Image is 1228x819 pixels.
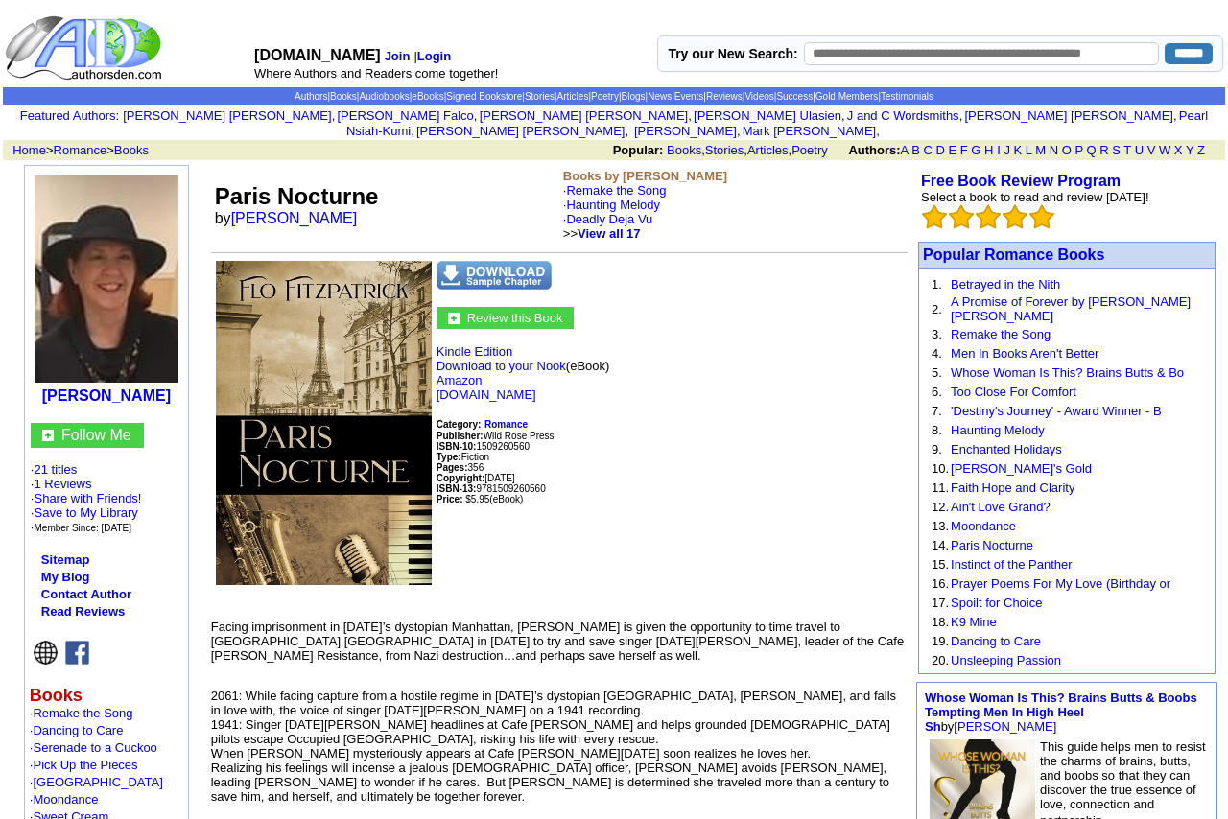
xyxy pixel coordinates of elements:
[216,261,432,585] img: See larger image
[1004,143,1010,157] a: J
[932,596,949,610] font: 17.
[467,311,563,325] font: Review this Book
[41,604,125,619] a: Read Reviews
[932,538,949,552] font: 14.
[211,620,904,663] font: Facing imprisonment in [DATE]’s dystopian Manhattan, [PERSON_NAME] is given the opportunity to ti...
[1099,143,1108,157] a: R
[437,473,485,483] font: Copyright:
[34,491,141,505] a: Share with Friends!
[30,789,31,792] img: shim.gif
[114,143,149,157] a: Books
[674,91,704,102] a: Events
[33,775,162,789] a: [GEOGRAPHIC_DATA]
[791,143,828,157] a: Poetry
[911,143,920,157] a: B
[881,91,933,102] a: Testimonials
[951,404,1162,418] a: 'Destiny's Journey' - Award Winner - B
[437,441,530,452] font: 1509260560
[211,494,691,606] font: (eBook)
[1159,143,1170,157] a: W
[566,198,660,212] a: Haunting Melody
[42,387,171,404] a: [PERSON_NAME]
[484,416,528,431] a: Romance
[54,143,107,157] a: Romance
[437,483,477,494] b: ISBN-13:
[31,462,142,534] font: · ·
[628,127,630,137] font: i
[437,462,468,473] b: Pages:
[123,108,331,123] a: [PERSON_NAME] [PERSON_NAME]
[417,49,451,63] b: Login
[951,442,1062,456] a: Enchanted Holidays
[932,634,949,648] font: 19.
[1026,143,1032,157] a: L
[437,431,484,441] b: Publisher:
[997,143,1001,157] a: I
[467,309,563,325] a: Review this Book
[346,108,1208,138] a: Pearl Nsiah-Kumi
[692,111,694,122] font: i
[65,641,89,665] img: fb.png
[1177,111,1179,122] font: i
[30,720,31,723] img: shim.gif
[744,91,773,102] a: Videos
[20,108,116,123] a: Featured Authors
[437,261,552,290] img: dnsample.png
[412,91,443,102] a: eBooks
[563,226,641,241] font: >>
[932,365,942,380] font: 5.
[211,585,691,604] iframe: fb:like Facebook Social Plugin
[962,111,964,122] font: i
[30,775,163,789] font: ·
[935,143,944,157] a: D
[231,210,358,226] a: [PERSON_NAME]
[951,538,1033,552] a: Paris Nocturne
[30,706,133,720] font: ·
[613,143,1222,157] font: , , ,
[437,441,477,452] b: ISBN-10:
[563,169,727,183] b: Books by [PERSON_NAME]
[932,302,942,316] font: 2.
[743,124,876,138] a: Mark [PERSON_NAME]
[33,740,156,755] a: Serenade to a Cuckoo
[951,461,1092,476] a: [PERSON_NAME]'s Gold
[971,143,980,157] a: G
[30,737,31,740] img: shim.gif
[1135,143,1144,157] a: U
[951,327,1051,341] a: Remake the Song
[630,124,737,138] a: [PERSON_NAME]
[984,143,993,157] a: H
[30,772,31,775] img: shim.gif
[1112,143,1121,157] a: S
[414,127,416,137] font: i
[566,183,666,198] a: Remake the Song
[1035,143,1046,157] a: M
[480,108,688,123] a: [PERSON_NAME] [PERSON_NAME]
[951,615,997,629] a: K9 Mine
[922,204,947,229] img: bigemptystars.png
[484,419,528,430] b: Romance
[295,91,933,102] span: | | | | | | | | | | | | | | |
[1003,204,1027,229] img: bigemptystars.png
[437,452,489,462] font: Fiction
[706,91,743,102] a: Reviews
[41,570,90,584] a: My Blog
[951,385,1076,399] a: Too Close For Comfort
[35,175,178,383] img: 86714.jpg
[563,212,652,241] font: ·
[960,143,968,157] a: F
[1174,143,1183,157] a: X
[613,143,664,157] b: Popular:
[948,143,956,157] a: E
[437,494,463,504] b: Price:
[921,173,1121,189] a: Free Book Review Program
[932,461,949,476] font: 10.
[951,294,1191,323] a: A Promise of Forever by [PERSON_NAME] [PERSON_NAME]
[215,210,370,226] font: by
[41,587,131,601] a: Contact Author
[437,344,610,402] font: (eBook)
[925,690,1197,734] font: by
[951,519,1016,533] a: Moondance
[951,423,1045,437] a: Haunting Melody
[484,473,514,483] font: [DATE]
